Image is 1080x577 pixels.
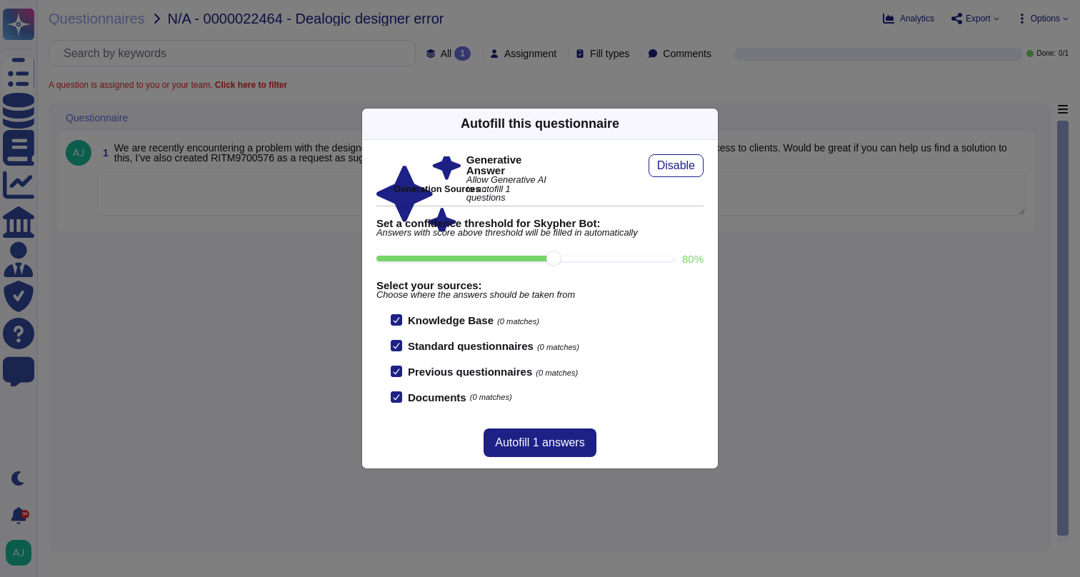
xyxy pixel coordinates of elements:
[408,366,532,378] b: Previous questionnaires
[376,280,704,291] b: Select your sources:
[461,114,619,134] div: Autofill this questionnaire
[682,254,704,264] label: 80 %
[657,160,695,171] span: Disable
[537,343,579,351] span: (0 matches)
[470,393,512,401] span: (0 matches)
[376,218,704,229] b: Set a confidence threshold for Skypher Bot:
[497,317,539,326] span: (0 matches)
[376,291,704,300] span: Choose where the answers should be taken from
[408,392,466,403] b: Documents
[376,229,704,238] span: Answers with score above threshold will be filled in automatically
[649,154,704,177] button: Disable
[536,368,578,377] span: (0 matches)
[466,176,551,203] span: Allow Generative AI to autofill 1 questions
[394,184,486,194] b: Generation Sources :
[484,428,596,457] button: Autofill 1 answers
[408,314,494,326] b: Knowledge Base
[408,340,534,352] b: Standard questionnaires
[495,437,584,448] span: Autofill 1 answers
[466,154,551,176] b: Generative Answer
